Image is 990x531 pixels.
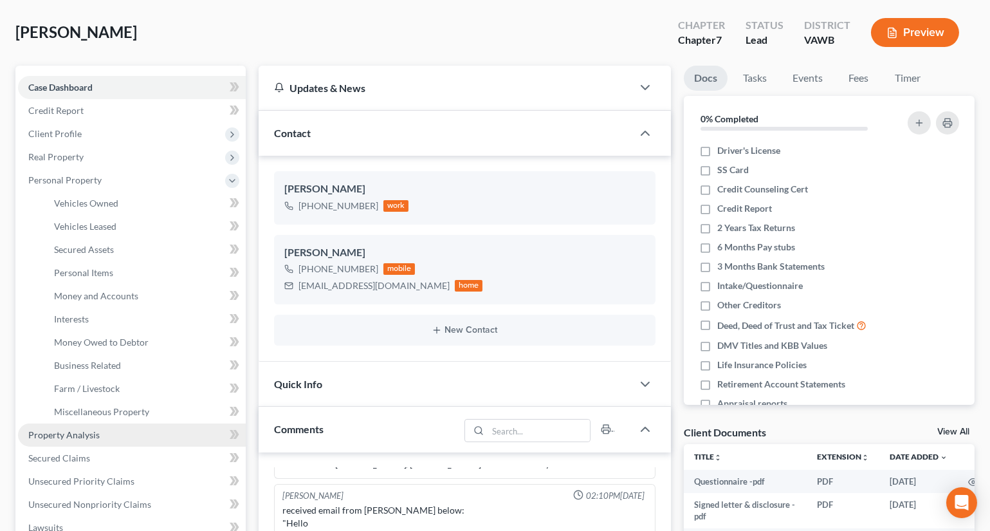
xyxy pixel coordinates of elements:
[804,18,850,33] div: District
[717,163,749,176] span: SS Card
[717,279,803,292] span: Intake/Questionnaire
[746,18,784,33] div: Status
[54,198,118,209] span: Vehicles Owned
[879,493,958,528] td: [DATE]
[28,151,84,162] span: Real Property
[946,487,977,518] div: Open Intercom Messenger
[28,82,93,93] span: Case Dashboard
[717,319,854,332] span: Deed, Deed of Trust and Tax Ticket
[684,425,766,439] div: Client Documents
[782,66,833,91] a: Events
[284,245,645,261] div: [PERSON_NAME]
[44,400,246,424] a: Miscellaneous Property
[44,284,246,308] a: Money and Accounts
[717,241,795,254] span: 6 Months Pay stubs
[274,378,322,390] span: Quick Info
[284,325,645,335] button: New Contact
[885,66,931,91] a: Timer
[18,99,246,122] a: Credit Report
[18,493,246,516] a: Unsecured Nonpriority Claims
[28,476,134,487] span: Unsecured Priority Claims
[717,202,772,215] span: Credit Report
[717,221,795,234] span: 2 Years Tax Returns
[282,490,344,502] div: [PERSON_NAME]
[717,378,845,391] span: Retirement Account Statements
[28,174,102,185] span: Personal Property
[694,452,722,461] a: Titleunfold_more
[861,454,869,461] i: unfold_more
[298,200,378,212] div: [PHONE_NUMBER]
[716,33,722,46] span: 7
[54,221,116,232] span: Vehicles Leased
[54,290,138,301] span: Money and Accounts
[18,424,246,447] a: Property Analysis
[701,113,758,124] strong: 0% Completed
[298,263,378,275] div: [PHONE_NUMBER]
[488,420,590,442] input: Search...
[274,127,311,139] span: Contact
[684,493,807,528] td: Signed letter & disclosure -pdf
[298,279,450,292] div: [EMAIL_ADDRESS][DOMAIN_NAME]
[455,280,483,292] div: home
[28,128,82,139] span: Client Profile
[678,33,725,48] div: Chapter
[717,183,808,196] span: Credit Counseling Cert
[54,313,89,324] span: Interests
[284,182,645,197] div: [PERSON_NAME]
[937,427,969,436] a: View All
[28,105,84,116] span: Credit Report
[807,493,879,528] td: PDF
[54,406,149,417] span: Miscellaneous Property
[54,244,114,255] span: Secured Assets
[733,66,777,91] a: Tasks
[274,81,617,95] div: Updates & News
[383,200,409,212] div: work
[18,470,246,493] a: Unsecured Priority Claims
[18,76,246,99] a: Case Dashboard
[746,33,784,48] div: Lead
[44,331,246,354] a: Money Owed to Debtor
[940,454,948,461] i: expand_more
[684,470,807,493] td: Questionnaire -pdf
[28,499,151,510] span: Unsecured Nonpriority Claims
[871,18,959,47] button: Preview
[586,490,645,502] span: 02:10PM[DATE]
[879,470,958,493] td: [DATE]
[717,144,780,157] span: Driver's License
[717,339,827,352] span: DMV Titles and KBB Values
[714,454,722,461] i: unfold_more
[274,423,324,435] span: Comments
[684,66,728,91] a: Docs
[890,452,948,461] a: Date Added expand_more
[383,263,416,275] div: mobile
[28,452,90,463] span: Secured Claims
[44,377,246,400] a: Farm / Livestock
[807,470,879,493] td: PDF
[54,267,113,278] span: Personal Items
[28,429,100,440] span: Property Analysis
[44,215,246,238] a: Vehicles Leased
[54,360,121,371] span: Business Related
[717,299,781,312] span: Other Creditors
[804,33,850,48] div: VAWB
[678,18,725,33] div: Chapter
[717,359,807,371] span: Life Insurance Policies
[817,452,869,461] a: Extensionunfold_more
[44,354,246,377] a: Business Related
[717,260,825,273] span: 3 Months Bank Statements
[44,238,246,261] a: Secured Assets
[15,23,137,41] span: [PERSON_NAME]
[18,447,246,470] a: Secured Claims
[717,397,787,410] span: Appraisal reports
[838,66,879,91] a: Fees
[54,383,120,394] span: Farm / Livestock
[54,337,149,348] span: Money Owed to Debtor
[44,192,246,215] a: Vehicles Owned
[44,261,246,284] a: Personal Items
[44,308,246,331] a: Interests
